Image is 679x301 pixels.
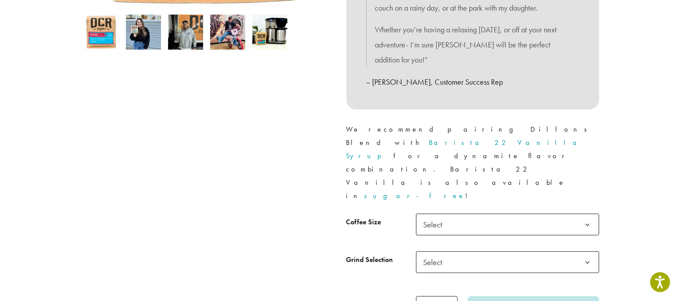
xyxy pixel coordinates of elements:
span: Select [420,254,451,271]
span: Select [416,251,599,273]
img: Dillons - Image 2 [126,15,161,50]
img: Dillons - Image 5 [252,15,287,50]
p: We recommend pairing Dillons Blend with for a dynamite flavor combination. Barista 22 Vanilla is ... [346,123,599,203]
span: Select [416,214,599,235]
img: Dillons - Image 3 [168,15,203,50]
a: sugar-free [365,191,466,200]
span: Select [420,216,451,233]
a: Barista 22 Vanilla Syrup [346,138,584,160]
img: David Morris picks Dillons for 2021 [210,15,245,50]
label: Coffee Size [346,216,416,229]
p: – [PERSON_NAME], Customer Success Rep [366,74,579,90]
img: Dillons [84,15,119,50]
label: Grind Selection [346,254,416,266]
p: Whether you’re having a relaxing [DATE], or off at your next adventure- I’m sure [PERSON_NAME] wi... [375,22,570,67]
